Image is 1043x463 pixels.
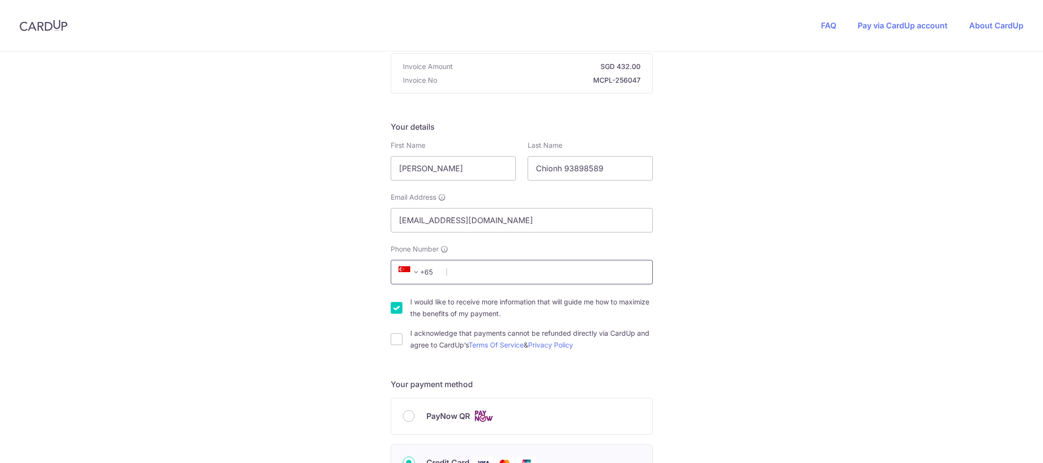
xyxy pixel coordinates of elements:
label: I acknowledge that payments cannot be refunded directly via CardUp and agree to CardUp’s & [410,327,653,351]
span: +65 [396,266,440,278]
label: I would like to receive more information that will guide me how to maximize the benefits of my pa... [410,296,653,320]
a: Terms Of Service [468,341,524,349]
div: PayNow QR Cards logo [403,410,641,422]
label: First Name [391,140,425,150]
img: CardUp [20,20,67,31]
span: Invoice Amount [403,62,453,71]
a: About CardUp [969,21,1023,30]
span: Phone Number [391,244,439,254]
span: Invoice No [403,75,437,85]
input: First name [391,156,516,181]
img: Cards logo [474,410,493,422]
span: +65 [399,266,422,278]
a: FAQ [821,21,836,30]
span: Email Address [391,192,436,202]
span: PayNow QR [426,410,470,422]
strong: MCPL-256047 [441,75,641,85]
span: Help [22,7,42,16]
h5: Your details [391,121,653,133]
a: Pay via CardUp account [858,21,948,30]
h5: Your payment method [391,378,653,390]
strong: SGD 432.00 [457,62,641,71]
a: Privacy Policy [528,341,573,349]
input: Last name [528,156,653,181]
input: Email address [391,208,653,232]
label: Last Name [528,140,562,150]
